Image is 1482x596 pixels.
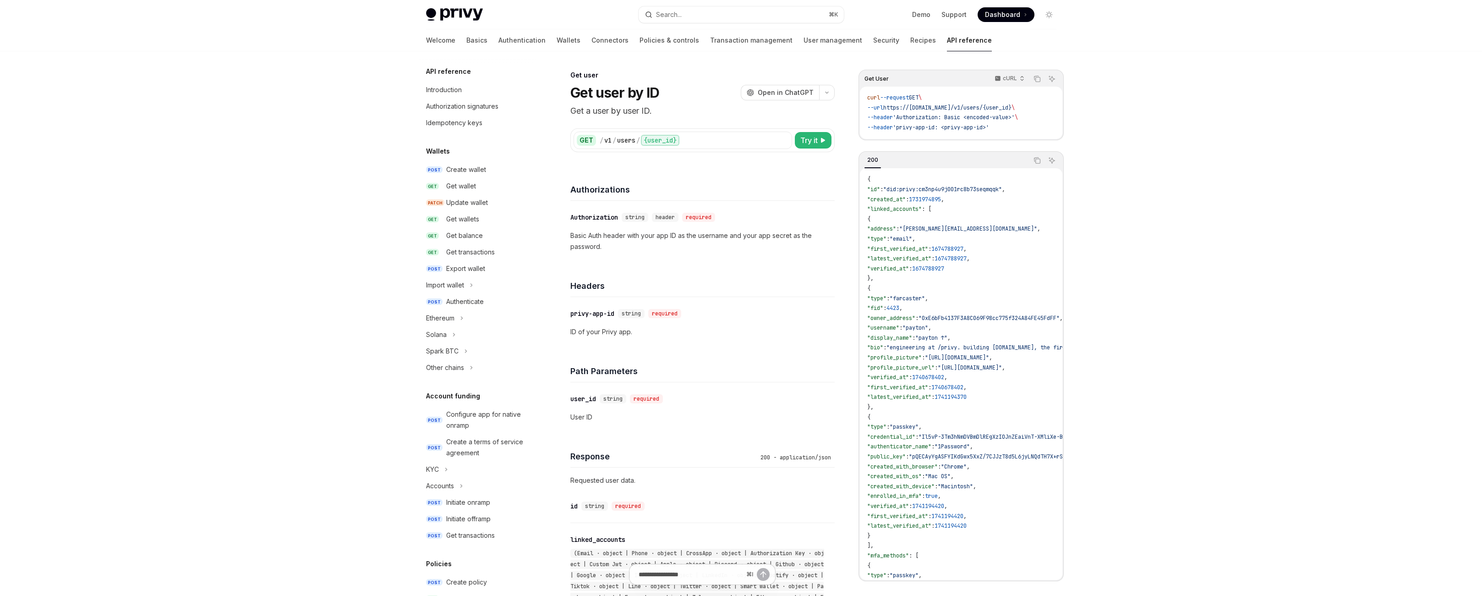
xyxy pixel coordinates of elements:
[941,10,967,19] a: Support
[919,315,1060,322] span: "0xE6bFb4137F3A8C069F98cc775f324A84FE45FdFF"
[867,265,909,272] span: "verified_at"
[935,483,938,490] span: :
[1031,155,1043,166] button: Copy the contents from the code block
[890,295,925,302] span: "farcaster"
[922,473,925,480] span: :
[426,464,439,475] div: KYC
[925,473,951,480] span: "Mac OS"
[570,326,835,337] p: ID of your Privy app.
[883,304,886,312] span: :
[426,249,439,256] span: GET
[617,136,635,145] div: users
[419,461,536,478] button: Toggle KYC section
[446,296,484,307] div: Authenticate
[925,492,938,500] span: true
[419,511,536,527] a: POSTInitiate offramp
[612,502,645,511] div: required
[951,473,954,480] span: ,
[938,463,941,470] span: :
[682,213,715,222] div: required
[446,513,491,524] div: Initiate offramp
[426,444,443,451] span: POST
[446,230,483,241] div: Get balance
[931,513,963,520] span: 1741194420
[426,117,482,128] div: Idempotency keys
[910,29,936,51] a: Recipes
[419,227,536,244] a: GETGet balance
[867,492,922,500] span: "enrolled_in_mfa"
[1002,186,1005,193] span: ,
[426,298,443,305] span: POST
[1060,315,1063,322] span: ,
[938,364,1002,371] span: "[URL][DOMAIN_NAME]"
[989,354,992,361] span: ,
[419,277,536,293] button: Toggle Import wallet section
[919,572,922,579] span: ,
[446,164,486,175] div: Create wallet
[1046,155,1058,166] button: Ask AI
[886,295,890,302] span: :
[656,9,682,20] div: Search...
[570,450,757,463] h4: Response
[419,406,536,434] a: POSTConfigure app for native onramp
[867,186,880,193] span: "id"
[947,334,951,342] span: ,
[446,214,479,225] div: Get wallets
[419,310,536,326] button: Toggle Ethereum section
[935,255,967,262] span: 1674788927
[880,94,909,101] span: --request
[600,136,603,145] div: /
[419,260,536,277] a: POSTExport wallet
[446,577,487,588] div: Create policy
[426,146,450,157] h5: Wallets
[867,423,886,430] span: "type"
[867,374,909,381] span: "verified_at"
[419,178,536,194] a: GETGet wallet
[899,324,902,331] span: :
[944,374,947,381] span: ,
[639,6,844,23] button: Open search
[912,334,915,342] span: :
[890,572,919,579] span: "passkey"
[915,315,919,322] span: :
[800,135,818,146] span: Try it
[896,225,899,232] span: :
[883,104,1012,111] span: https://[DOMAIN_NAME]/v1/users/{user_id}
[867,393,931,401] span: "latest_verified_at"
[867,433,915,441] span: "credential_id"
[1012,104,1015,111] span: \
[909,552,919,559] span: : [
[935,364,938,371] span: :
[867,114,893,121] span: --header
[909,453,1249,460] span: "pQECAyYgASFYIKdGwx5XxZ/7CJJzT8d5L6jyLNQdTH7X+rSZdPJ9Ux/QIlggRm4OcJ8F3aB5zYz3T9LxLdDfGpWvYkHgS4A8...
[922,205,931,213] span: : [
[867,295,886,302] span: "type"
[867,205,922,213] span: "linked_accounts"
[919,423,922,430] span: ,
[867,245,928,253] span: "first_verified_at"
[570,365,835,377] h4: Path Parameters
[426,313,454,324] div: Ethereum
[1042,7,1056,22] button: Toggle dark mode
[886,344,1295,351] span: "engineering at /privy. building [DOMAIN_NAME], the first Farcaster video client. nyc. 👨‍💻🍎🏳️‍🌈 [...
[426,166,443,173] span: POST
[935,522,967,530] span: 1741194420
[886,423,890,430] span: :
[883,344,886,351] span: :
[867,473,922,480] span: "created_with_os"
[419,115,536,131] a: Idempotency keys
[867,463,938,470] span: "created_with_browser"
[867,225,896,232] span: "address"
[656,214,675,221] span: header
[466,29,487,51] a: Basics
[909,502,912,510] span: :
[935,393,967,401] span: 1741194370
[446,263,485,274] div: Export wallet
[741,85,819,100] button: Open in ChatGPT
[625,214,645,221] span: string
[867,315,915,322] span: "owner_address"
[426,183,439,190] span: GET
[909,265,912,272] span: :
[446,530,495,541] div: Get transactions
[867,483,935,490] span: "created_with_device"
